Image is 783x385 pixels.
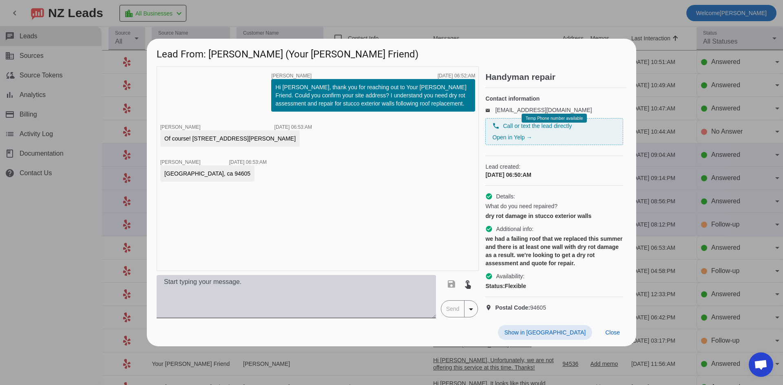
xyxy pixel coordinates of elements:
span: What do you need repaired? [485,202,557,210]
span: Details: [496,192,515,200]
div: dry rot damage in stucco exterior walls [485,212,623,220]
a: Open in Yelp → [492,134,532,141]
span: 94605 [495,304,546,312]
button: Show in [GEOGRAPHIC_DATA] [498,325,592,340]
div: [GEOGRAPHIC_DATA], ca 94605 [164,169,250,178]
span: Temp Phone number available [526,116,583,121]
span: Show in [GEOGRAPHIC_DATA] [504,329,586,336]
button: Close [599,325,626,340]
span: [PERSON_NAME] [160,159,201,165]
span: Call or text the lead directly [503,122,572,130]
span: [PERSON_NAME] [271,73,312,78]
h2: Handyman repair [485,73,626,81]
h4: Contact information [485,95,623,103]
mat-icon: check_circle [485,225,493,233]
strong: Status: [485,283,504,289]
span: Close [605,329,620,336]
span: Availability: [496,272,524,280]
span: Lead created: [485,163,623,171]
strong: Postal Code: [495,304,530,311]
div: [DATE] 06:53:AM [274,125,312,130]
div: [DATE] 06:50:AM [485,171,623,179]
div: Hi [PERSON_NAME], thank you for reaching out to Your [PERSON_NAME] Friend. Could you confirm your... [275,83,471,108]
span: [PERSON_NAME] [160,124,201,130]
mat-icon: email [485,108,495,112]
div: Open chat [749,352,773,377]
h1: Lead From: [PERSON_NAME] (Your [PERSON_NAME] Friend) [147,39,636,66]
mat-icon: check_circle [485,193,493,200]
div: Flexible [485,282,623,290]
span: Additional info: [496,225,533,233]
mat-icon: check_circle [485,273,493,280]
mat-icon: phone [492,122,500,130]
mat-icon: arrow_drop_down [466,304,476,314]
div: we had a failing roof that we replaced this summer and there is at least one wall with dry rot da... [485,235,623,267]
a: [EMAIL_ADDRESS][DOMAIN_NAME] [495,107,592,113]
div: [DATE] 06:52:AM [438,73,475,78]
div: Of course! [STREET_ADDRESS][PERSON_NAME] [164,134,296,143]
mat-icon: location_on [485,304,495,311]
mat-icon: touch_app [463,279,473,289]
div: [DATE] 06:53:AM [229,160,267,165]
